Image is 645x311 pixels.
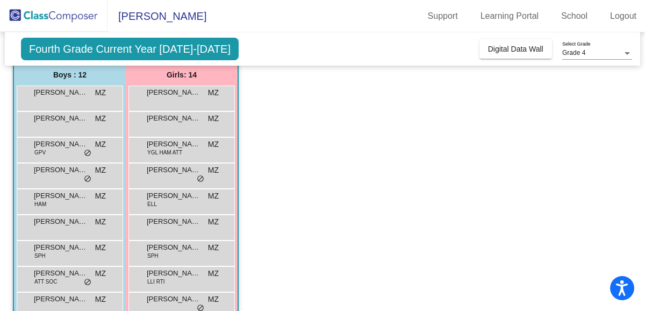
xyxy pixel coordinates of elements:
span: ELL [147,200,157,208]
span: do_not_disturb_alt [84,175,91,183]
span: MZ [95,113,106,124]
span: [PERSON_NAME] [34,165,88,175]
span: [PERSON_NAME] [147,216,200,227]
div: Girls: 14 [126,64,238,86]
span: [PERSON_NAME] [34,268,88,279]
span: LLI RTI [147,278,165,286]
button: Digital Data Wall [479,39,552,59]
span: Grade 4 [562,49,585,56]
span: MZ [95,242,106,253]
span: [PERSON_NAME] [34,139,88,150]
span: [PERSON_NAME] [147,113,200,124]
span: MZ [95,268,106,279]
span: [PERSON_NAME] [34,190,88,201]
span: SPH [147,252,159,260]
span: Fourth Grade Current Year [DATE]-[DATE] [21,38,239,60]
span: YGL HAM ATT [147,149,182,157]
a: School [553,8,596,25]
span: MZ [208,87,219,98]
span: [PERSON_NAME] [34,87,88,98]
span: MZ [208,242,219,253]
span: HAM [34,200,46,208]
span: [PERSON_NAME] [147,294,200,305]
span: MZ [208,165,219,176]
span: MZ [95,165,106,176]
span: MZ [208,190,219,202]
span: MZ [95,294,106,305]
span: [PERSON_NAME] [34,294,88,305]
span: [PERSON_NAME] [147,268,200,279]
span: GPV [34,149,46,157]
span: MZ [208,113,219,124]
span: do_not_disturb_alt [84,278,91,287]
span: ATT SOC [34,278,57,286]
span: MZ [208,268,219,279]
span: [PERSON_NAME] [147,139,200,150]
a: Learning Portal [472,8,548,25]
span: [PERSON_NAME] [147,242,200,253]
span: [PERSON_NAME] [34,242,88,253]
span: Digital Data Wall [488,45,543,53]
span: [PERSON_NAME] [147,190,200,201]
span: [PERSON_NAME] [34,216,88,227]
span: do_not_disturb_alt [197,175,204,183]
span: [PERSON_NAME] [147,165,200,175]
span: [PERSON_NAME] [147,87,200,98]
span: MZ [95,139,106,150]
span: MZ [208,294,219,305]
div: Boys : 12 [14,64,126,86]
a: Support [419,8,467,25]
span: [PERSON_NAME] [107,8,206,25]
span: do_not_disturb_alt [84,149,91,158]
span: MZ [95,216,106,228]
a: Logout [601,8,645,25]
span: MZ [95,190,106,202]
span: SPH [34,252,46,260]
span: MZ [208,139,219,150]
span: MZ [208,216,219,228]
span: [PERSON_NAME] [34,113,88,124]
span: MZ [95,87,106,98]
